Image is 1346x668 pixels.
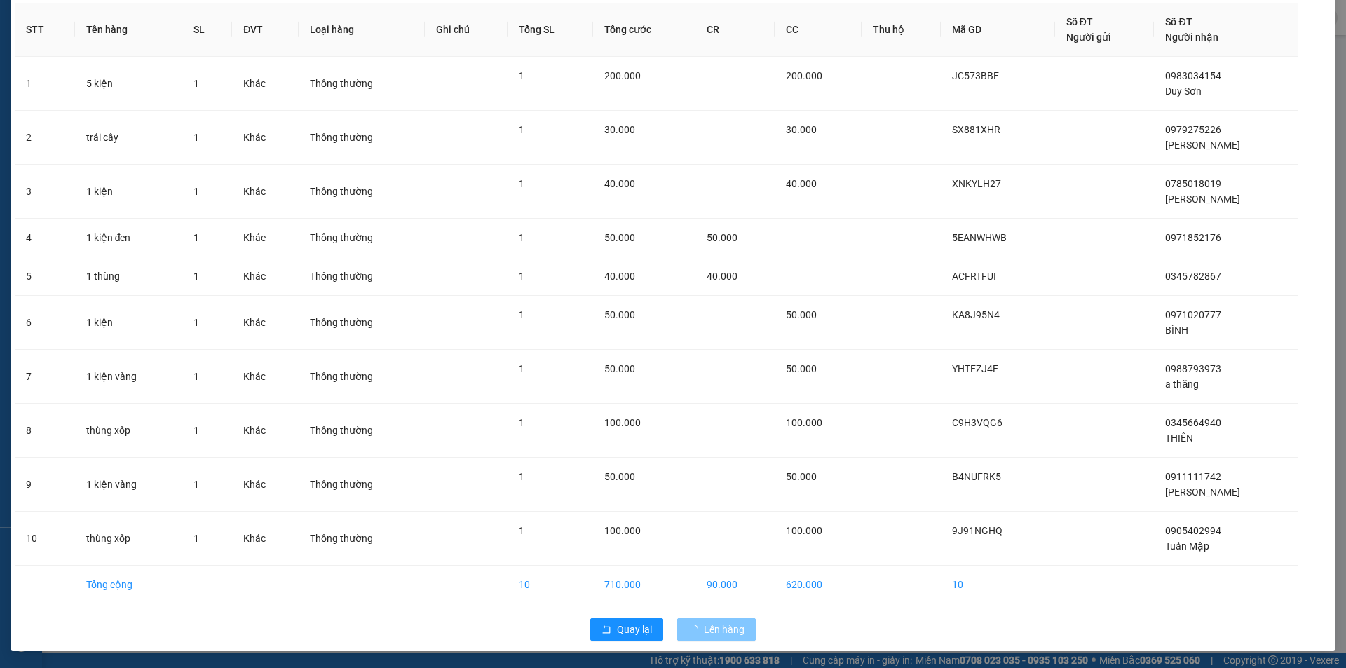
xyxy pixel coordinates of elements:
td: 1 [15,57,75,111]
span: 1 [519,232,524,243]
span: [PERSON_NAME] [1165,486,1240,498]
td: 10 [941,566,1054,604]
span: 0345782867 [1165,271,1221,282]
span: 40.000 [604,271,635,282]
span: [PERSON_NAME] [1165,193,1240,205]
td: 9 [15,458,75,512]
span: 40.000 [786,178,817,189]
td: thùng xốp [75,512,183,566]
th: ĐVT [232,3,298,57]
td: Thông thường [299,350,425,404]
th: Tổng cước [593,3,695,57]
td: Tổng cộng [75,566,183,604]
span: Quay lại [617,622,652,637]
span: 1 [193,78,199,89]
span: C9H3VQG6 [952,417,1002,428]
span: 1 [193,425,199,436]
td: Thông thường [299,219,425,257]
td: 710.000 [593,566,695,604]
span: 40.000 [707,271,737,282]
span: 9J91NGHQ [952,525,1002,536]
th: STT [15,3,75,57]
span: Lên hàng [704,622,745,637]
span: 1 [519,178,524,189]
th: Ghi chú [425,3,508,57]
span: 1 [519,471,524,482]
td: 5 [15,257,75,296]
td: Thông thường [299,512,425,566]
span: 1 [519,309,524,320]
span: 1 [519,70,524,81]
span: 1 [193,371,199,382]
span: 100.000 [604,417,641,428]
span: rollback [601,625,611,636]
td: 1 kiện [75,165,183,219]
td: Khác [232,219,298,257]
td: 90.000 [695,566,774,604]
span: 30.000 [786,124,817,135]
span: 100.000 [786,417,822,428]
span: 1 [193,479,199,490]
span: 200.000 [604,70,641,81]
span: 50.000 [707,232,737,243]
span: 50.000 [604,363,635,374]
span: 200.000 [786,70,822,81]
span: 100.000 [786,525,822,536]
span: 0971852176 [1165,232,1221,243]
span: [PERSON_NAME] [1165,139,1240,151]
span: 0988793973 [1165,363,1221,374]
td: Thông thường [299,296,425,350]
span: 1 [193,271,199,282]
td: 10 [15,512,75,566]
td: 10 [508,566,594,604]
th: SL [182,3,232,57]
span: 5EANWHWB [952,232,1007,243]
span: 1 [193,132,199,143]
span: 0911111742 [1165,471,1221,482]
td: Thông thường [299,404,425,458]
span: 50.000 [786,309,817,320]
span: 50.000 [604,232,635,243]
td: 5 kiện [75,57,183,111]
span: 50.000 [604,471,635,482]
td: Khác [232,111,298,165]
th: CC [775,3,862,57]
span: loading [688,625,704,634]
span: 0345664940 [1165,417,1221,428]
td: 1 thùng [75,257,183,296]
td: Khác [232,404,298,458]
span: 100.000 [604,525,641,536]
span: 0983034154 [1165,70,1221,81]
span: Duy Sơn [1165,86,1202,97]
td: 8 [15,404,75,458]
span: 50.000 [786,471,817,482]
span: KA8J95N4 [952,309,1000,320]
span: 1 [193,186,199,197]
span: 1 [519,363,524,374]
span: 1 [519,525,524,536]
span: a thăng [1165,379,1199,390]
td: Khác [232,350,298,404]
span: B4NUFRK5 [952,471,1001,482]
td: Khác [232,458,298,512]
td: 620.000 [775,566,862,604]
span: 0785018019 [1165,178,1221,189]
span: Số ĐT [1165,16,1192,27]
td: Thông thường [299,111,425,165]
td: 6 [15,296,75,350]
td: Khác [232,57,298,111]
span: THIÊN [1165,432,1193,444]
span: 1 [519,271,524,282]
td: Khác [232,512,298,566]
th: Mã GD [941,3,1054,57]
td: 3 [15,165,75,219]
span: 0979275226 [1165,124,1221,135]
th: Thu hộ [862,3,941,57]
span: 1 [193,533,199,544]
th: Loại hàng [299,3,425,57]
span: 1 [519,417,524,428]
span: JC573BBE [952,70,999,81]
span: XNKYLH27 [952,178,1001,189]
span: 40.000 [604,178,635,189]
span: 1 [519,124,524,135]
